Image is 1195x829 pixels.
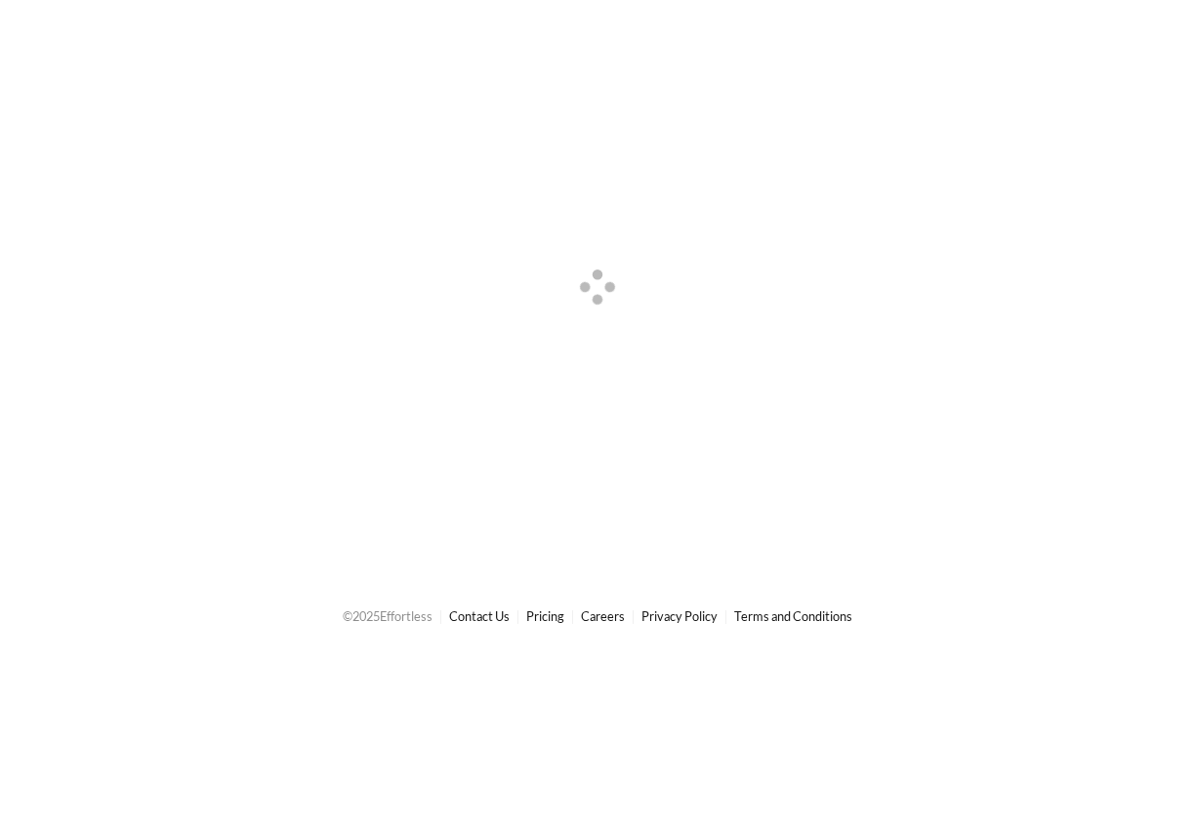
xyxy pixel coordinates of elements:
a: Privacy Policy [641,608,718,624]
a: Terms and Conditions [734,608,852,624]
a: Pricing [526,608,564,624]
a: Careers [581,608,625,624]
span: © 2025 Effortless [343,608,433,624]
a: Contact Us [449,608,510,624]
